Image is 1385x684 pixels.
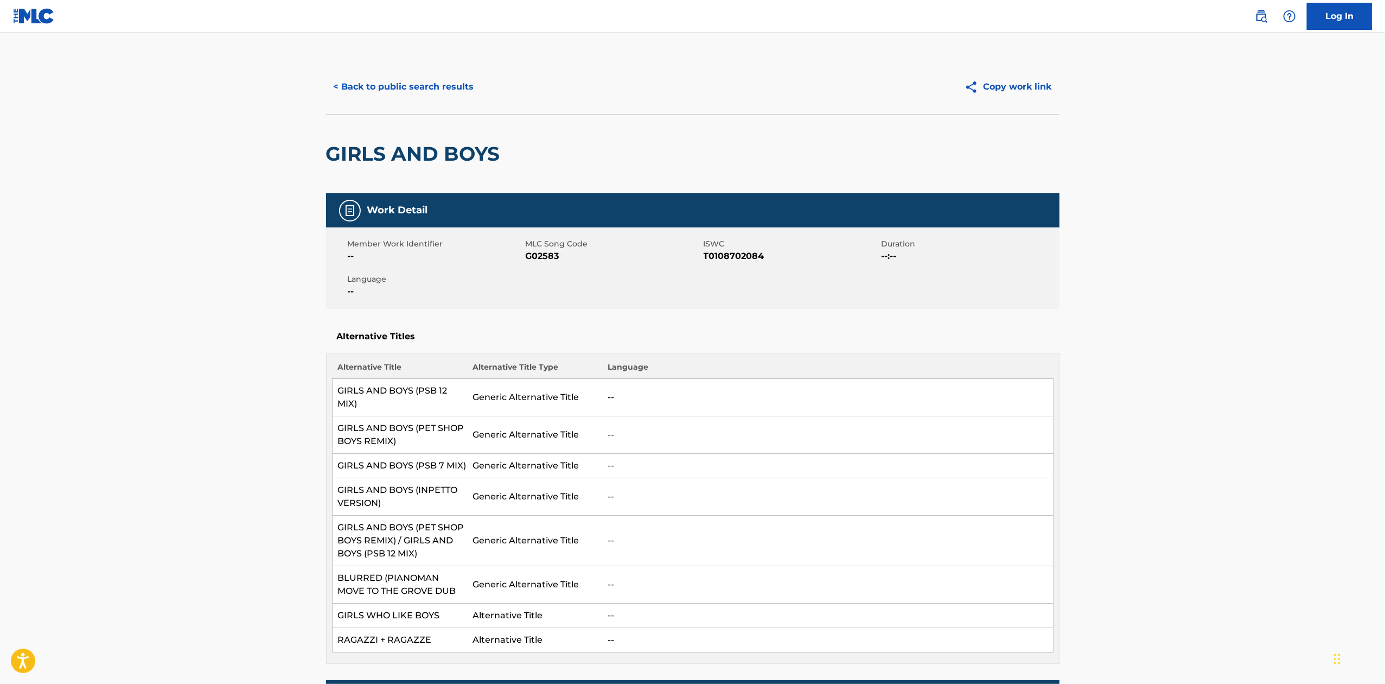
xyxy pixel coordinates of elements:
td: -- [602,416,1053,454]
th: Language [602,362,1053,379]
td: -- [602,566,1053,604]
img: search [1255,10,1268,23]
h5: Alternative Titles [337,331,1049,342]
img: Work Detail [343,204,356,217]
span: -- [348,285,523,298]
td: GIRLS WHO LIKE BOYS [332,604,467,628]
td: GIRLS AND BOYS (PSB 7 MIX) [332,454,467,478]
td: Generic Alternative Title [467,566,602,604]
td: Generic Alternative Title [467,416,602,454]
h5: Work Detail [367,204,428,217]
span: G02583 [526,250,701,263]
th: Alternative Title [332,362,467,379]
button: < Back to public search results [326,73,482,100]
span: Language [348,274,523,285]
td: Alternative Title [467,628,602,653]
img: MLC Logo [13,8,55,24]
span: MLC Song Code [526,238,701,250]
button: Copy work link [957,73,1060,100]
td: -- [602,628,1053,653]
h2: GIRLS AND BOYS [326,142,506,166]
span: Member Work Identifier [348,238,523,250]
span: T0108702084 [704,250,879,263]
td: -- [602,454,1053,478]
span: ISWC [704,238,879,250]
td: BLURRED (PIANOMAN MOVE TO THE GROVE DUB [332,566,467,604]
td: Generic Alternative Title [467,379,602,416]
img: Copy work link [965,80,984,94]
td: -- [602,604,1053,628]
td: Generic Alternative Title [467,478,602,516]
td: -- [602,379,1053,416]
td: Alternative Title [467,604,602,628]
td: -- [602,478,1053,516]
div: Help [1279,5,1300,27]
iframe: Chat Widget [1331,632,1385,684]
td: GIRLS AND BOYS (PET SHOP BOYS REMIX) [332,416,467,454]
td: GIRLS AND BOYS (PET SHOP BOYS REMIX) / GIRLS AND BOYS (PSB 12 MIX) [332,516,467,566]
td: Generic Alternative Title [467,516,602,566]
span: Duration [882,238,1057,250]
span: --:-- [882,250,1057,263]
td: RAGAZZI + RAGAZZE [332,628,467,653]
a: Public Search [1250,5,1272,27]
td: Generic Alternative Title [467,454,602,478]
td: GIRLS AND BOYS (PSB 12 MIX) [332,379,467,416]
div: Drag [1334,643,1341,675]
a: Log In [1307,3,1372,30]
img: help [1283,10,1296,23]
td: -- [602,516,1053,566]
span: -- [348,250,523,263]
th: Alternative Title Type [467,362,602,379]
td: GIRLS AND BOYS (INPETTO VERSION) [332,478,467,516]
